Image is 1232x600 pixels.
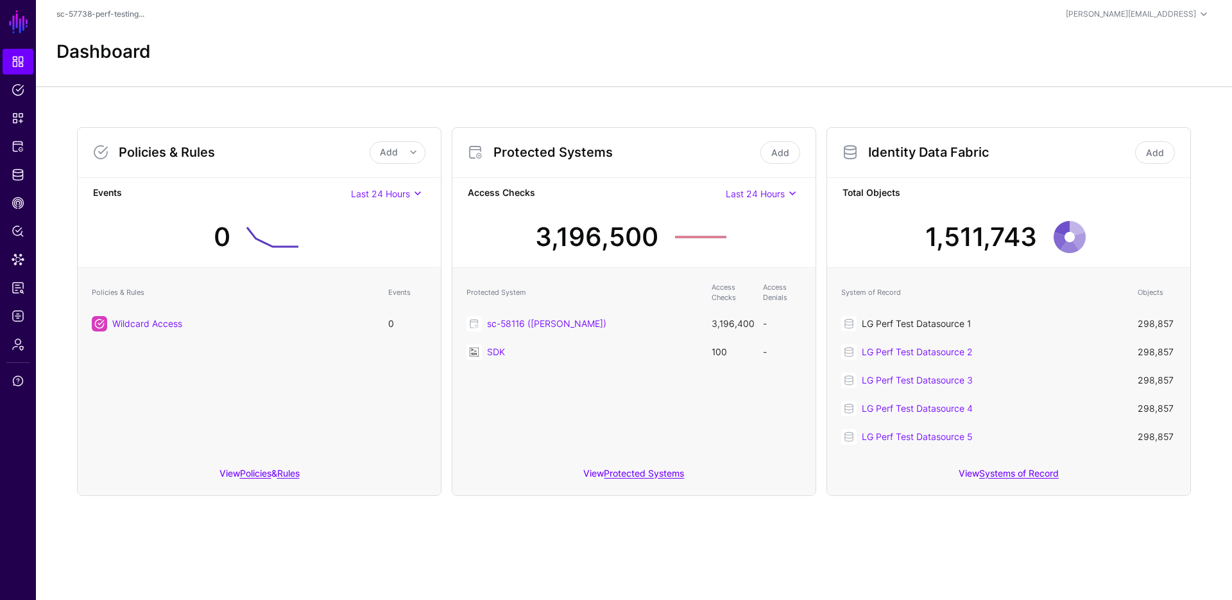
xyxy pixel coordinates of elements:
[214,218,230,256] div: 0
[3,105,33,131] a: Snippets
[277,468,300,479] a: Rules
[382,310,433,338] td: 0
[12,55,24,68] span: Dashboard
[487,346,505,357] a: SDK
[3,303,33,329] a: Logs
[56,9,144,19] a: sc-57738-perf-testing...
[12,253,24,266] span: Data Lens
[468,186,726,202] strong: Access Checks
[12,225,24,238] span: Policy Lens
[827,459,1190,495] div: View
[487,318,606,329] a: sc-58116 ([PERSON_NAME])
[3,275,33,301] a: Reports
[12,197,24,209] span: CAEP Hub
[12,168,24,181] span: Identity Data Fabric
[1131,423,1183,451] td: 298,857
[705,310,757,338] td: 3,196,400
[466,344,482,360] img: svg+xml;base64,PHN2ZyB3aWR0aD0iNjQiIGhlaWdodD0iNjQiIHZpZXdCb3g9IjAgMCA2NCA2NCIgZmlsbD0ibm9uZSIgeG...
[843,186,1175,202] strong: Total Objects
[119,145,370,160] h3: Policies & Rules
[452,459,816,495] div: View
[1066,8,1196,20] div: [PERSON_NAME][EMAIL_ADDRESS]
[240,468,271,479] a: Policies
[757,310,808,338] td: -
[85,276,382,310] th: Policies & Rules
[1131,366,1183,394] td: 298,857
[757,338,808,366] td: -
[705,338,757,366] td: 100
[112,318,182,329] a: Wildcard Access
[78,459,441,495] div: View &
[1135,141,1175,164] a: Add
[3,134,33,159] a: Protected Systems
[351,188,410,199] span: Last 24 Hours
[760,141,800,164] a: Add
[862,375,973,385] a: LG Perf Test Datasource 3
[93,186,351,202] strong: Events
[726,188,785,199] span: Last 24 Hours
[493,145,758,160] h3: Protected Systems
[8,8,30,36] a: SGNL
[1131,310,1183,338] td: 298,857
[3,218,33,244] a: Policy Lens
[12,84,24,96] span: Policies
[757,276,808,310] th: Access Denials
[979,468,1059,479] a: Systems of Record
[862,318,971,329] a: LG Perf Test Datasource 1
[56,41,151,63] h2: Dashboard
[12,338,24,351] span: Admin
[3,190,33,216] a: CAEP Hub
[460,276,705,310] th: Protected System
[12,140,24,153] span: Protected Systems
[3,247,33,272] a: Data Lens
[1131,338,1183,366] td: 298,857
[1131,394,1183,423] td: 298,857
[3,162,33,188] a: Identity Data Fabric
[862,346,973,357] a: LG Perf Test Datasource 2
[3,49,33,75] a: Dashboard
[12,310,24,322] span: Logs
[380,146,398,157] span: Add
[12,281,24,294] span: Reports
[604,468,684,479] a: Protected Systems
[535,218,658,256] div: 3,196,500
[12,112,24,125] span: Snippets
[1131,276,1183,310] th: Objects
[862,431,972,442] a: LG Perf Test Datasource 5
[925,218,1037,256] div: 1,511,743
[868,145,1133,160] h3: Identity Data Fabric
[3,331,33,357] a: Admin
[3,77,33,103] a: Policies
[862,403,973,414] a: LG Perf Test Datasource 4
[12,375,24,387] span: Support
[835,276,1131,310] th: System of Record
[382,276,433,310] th: Events
[705,276,757,310] th: Access Checks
